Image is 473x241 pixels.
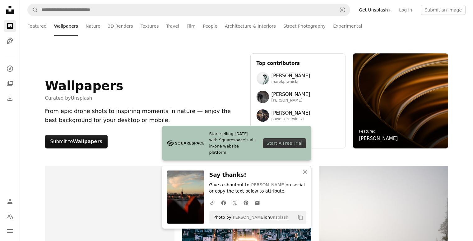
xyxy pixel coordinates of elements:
[231,215,265,220] a: [PERSON_NAME]
[240,196,252,209] a: Share on Pinterest
[27,4,350,16] form: Find visuals sitewide
[4,210,16,222] button: Language
[359,129,376,134] a: Featured
[166,16,179,36] a: Travel
[108,16,133,36] a: 3D Renders
[271,72,310,80] span: [PERSON_NAME]
[4,77,16,90] a: Collections
[263,138,306,148] div: Start A Free Trial
[141,16,159,36] a: Textures
[4,20,16,32] a: Photos
[421,5,466,15] button: Submit an image
[271,91,310,98] span: [PERSON_NAME]
[45,94,123,102] span: Curated by
[271,98,310,103] span: [PERSON_NAME]
[257,91,339,103] a: Avatar of user Wolfgang Hasselmann[PERSON_NAME][PERSON_NAME]
[4,225,16,237] button: Menu
[225,16,276,36] a: Architecture & Interiors
[45,78,123,93] h1: Wallpapers
[359,135,398,142] a: [PERSON_NAME]
[257,60,339,67] h3: Top contributors
[28,4,38,16] button: Search Unsplash
[211,212,289,222] span: Photo by on
[209,171,306,180] h3: Say thanks!
[209,131,258,156] span: Start selling [DATE] with Squarespace’s all-in-one website platform.
[162,126,311,161] a: Start selling [DATE] with Squarespace’s all-in-one website platform.Start A Free Trial
[257,109,339,122] a: Avatar of user Pawel Czerwinski[PERSON_NAME]pawel_czerwinski
[257,91,269,103] img: Avatar of user Wolfgang Hasselmann
[45,107,243,125] div: From epic drone shots to inspiring moments in nature — enjoy the best background for your desktop...
[257,72,269,84] img: Avatar of user Marek Piwnicki
[167,139,204,148] img: file-1705255347840-230a6ab5bca9image
[218,196,229,209] a: Share on Facebook
[271,109,310,117] span: [PERSON_NAME]
[86,16,100,36] a: Nature
[355,5,395,15] a: Get Unsplash+
[4,35,16,47] a: Illustrations
[271,117,310,122] span: pawel_czerwinski
[4,195,16,207] a: Log in / Sign up
[257,128,339,140] a: Avatar of user Eugene Golovesov[PERSON_NAME]eugene_golovesov
[45,135,108,148] button: Submit toWallpapers
[257,72,339,84] a: Avatar of user Marek Piwnicki[PERSON_NAME]marekpiwnicki
[271,80,310,84] span: marekpiwnicki
[229,196,240,209] a: Share on Twitter
[283,16,326,36] a: Street Photography
[73,139,103,144] strong: Wallpapers
[203,16,218,36] a: People
[4,92,16,105] a: Download History
[257,109,269,122] img: Avatar of user Pawel Czerwinski
[270,215,288,220] a: Unsplash
[71,95,92,101] a: Unsplash
[295,212,306,223] button: Copy to clipboard
[395,5,416,15] a: Log in
[4,62,16,75] a: Explore
[209,182,306,194] p: Give a shoutout to on social or copy the text below to attribute.
[335,4,350,16] button: Visual search
[249,182,285,187] a: [PERSON_NAME]
[252,196,263,209] a: Share over email
[27,16,47,36] a: Featured
[187,16,195,36] a: Film
[333,16,362,36] a: Experimental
